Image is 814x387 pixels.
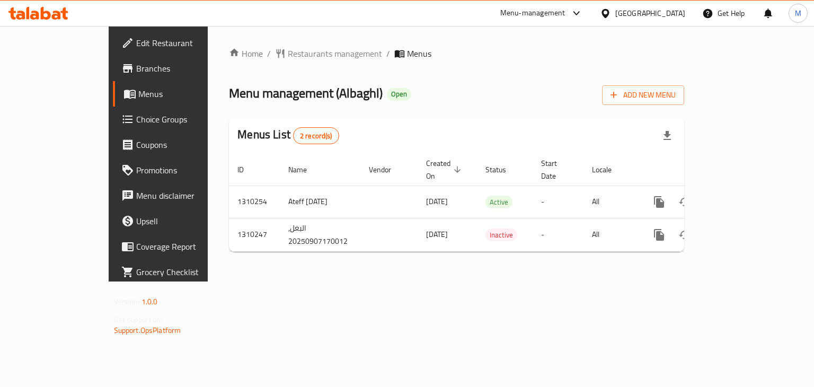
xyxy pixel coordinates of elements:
a: Coupons [113,132,245,157]
span: Vendor [369,163,405,176]
a: Coverage Report [113,234,245,259]
div: [GEOGRAPHIC_DATA] [615,7,685,19]
td: البغل, 20250907170012 [280,218,360,251]
a: Support.OpsPlatform [114,323,181,337]
a: Menus [113,81,245,107]
li: / [386,47,390,60]
span: Created On [426,157,464,182]
button: Change Status [672,222,697,248]
a: Choice Groups [113,107,245,132]
a: Grocery Checklist [113,259,245,285]
span: Upsell [136,215,236,227]
span: Get support on: [114,313,163,327]
button: more [647,189,672,215]
span: M [795,7,801,19]
td: 1310247 [229,218,280,251]
span: [DATE] [426,227,448,241]
h2: Menus List [237,127,339,144]
li: / [267,47,271,60]
span: Edit Restaurant [136,37,236,49]
td: All [583,186,638,218]
a: Edit Restaurant [113,30,245,56]
span: Menus [138,87,236,100]
table: enhanced table [229,154,757,252]
span: Restaurants management [288,47,382,60]
td: Ateff [DATE] [280,186,360,218]
span: Status [485,163,520,176]
td: - [533,218,583,251]
span: Add New Menu [610,89,676,102]
span: 2 record(s) [294,131,339,141]
span: Coverage Report [136,240,236,253]
a: Menu disclaimer [113,183,245,208]
div: Open [387,88,411,101]
span: Coupons [136,138,236,151]
span: Menus [407,47,431,60]
a: Restaurants management [275,47,382,60]
a: Home [229,47,263,60]
div: Export file [654,123,680,148]
span: Open [387,90,411,99]
span: Locale [592,163,625,176]
span: Active [485,196,512,208]
a: Upsell [113,208,245,234]
button: more [647,222,672,248]
span: ID [237,163,258,176]
div: Menu-management [500,7,565,20]
nav: breadcrumb [229,47,684,60]
span: Choice Groups [136,113,236,126]
span: Menu management ( Albaghl ) [229,81,383,105]
span: Branches [136,62,236,75]
span: Start Date [541,157,571,182]
span: Grocery Checklist [136,266,236,278]
span: Inactive [485,229,517,241]
span: Name [288,163,321,176]
a: Promotions [113,157,245,183]
span: Version: [114,295,140,309]
td: 1310254 [229,186,280,218]
td: - [533,186,583,218]
span: 1.0.0 [141,295,158,309]
a: Branches [113,56,245,81]
span: [DATE] [426,195,448,208]
span: Menu disclaimer [136,189,236,202]
td: All [583,218,638,251]
div: Total records count [293,127,339,144]
span: Promotions [136,164,236,177]
th: Actions [638,154,757,186]
button: Add New Menu [602,85,684,105]
div: Inactive [485,228,517,241]
button: Change Status [672,189,697,215]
